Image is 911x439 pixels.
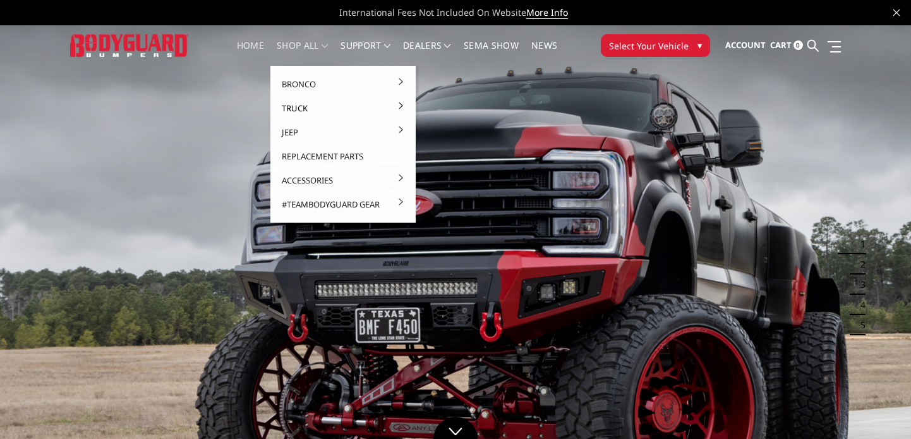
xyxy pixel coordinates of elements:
a: News [531,41,557,66]
button: 5 of 5 [853,315,866,335]
span: ▾ [697,39,702,52]
button: 4 of 5 [853,295,866,315]
a: Dealers [403,41,451,66]
a: Account [725,28,766,63]
button: 2 of 5 [853,254,866,275]
a: Replacement Parts [275,144,411,168]
a: More Info [526,6,568,19]
img: BODYGUARD BUMPERS [70,34,188,58]
a: Truck [275,96,411,120]
a: Home [237,41,264,66]
a: Support [341,41,390,66]
a: Accessories [275,168,411,192]
button: 3 of 5 [853,275,866,295]
a: Cart 0 [770,28,803,63]
button: Select Your Vehicle [601,34,710,57]
a: SEMA Show [464,41,519,66]
span: Account [725,39,766,51]
a: Bronco [275,72,411,96]
a: shop all [277,41,328,66]
span: Cart [770,39,792,51]
span: Select Your Vehicle [609,39,689,53]
iframe: Chat Widget [848,378,911,439]
span: 0 [793,40,803,50]
button: 1 of 5 [853,234,866,254]
a: Click to Down [433,417,478,439]
a: Jeep [275,120,411,144]
a: #TeamBodyguard Gear [275,192,411,216]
